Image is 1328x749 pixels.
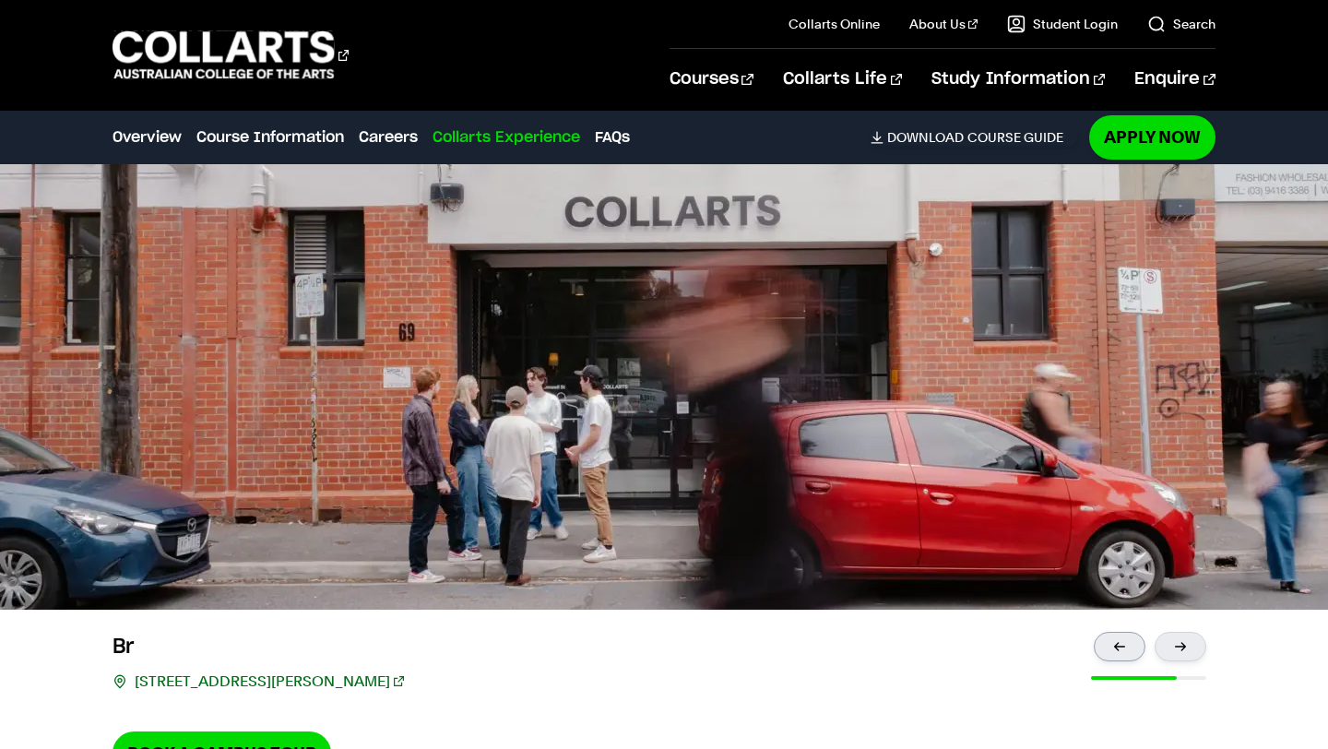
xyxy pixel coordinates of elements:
a: About Us [909,15,978,33]
a: Student Login [1007,15,1118,33]
a: Course Information [196,126,344,149]
a: Enquire [1134,49,1215,110]
div: Go to homepage [113,29,349,81]
a: Apply Now [1089,115,1215,159]
a: Collarts Experience [433,126,580,149]
a: Careers [359,126,418,149]
span: Download [887,129,964,146]
a: Courses [670,49,753,110]
a: Study Information [931,49,1105,110]
a: Collarts Online [788,15,880,33]
h3: Br [113,632,403,661]
a: DownloadCourse Guide [871,129,1078,146]
a: Collarts Life [783,49,902,110]
a: [STREET_ADDRESS][PERSON_NAME] [135,669,403,695]
a: Overview [113,126,182,149]
a: Search [1147,15,1215,33]
a: FAQs [595,126,630,149]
